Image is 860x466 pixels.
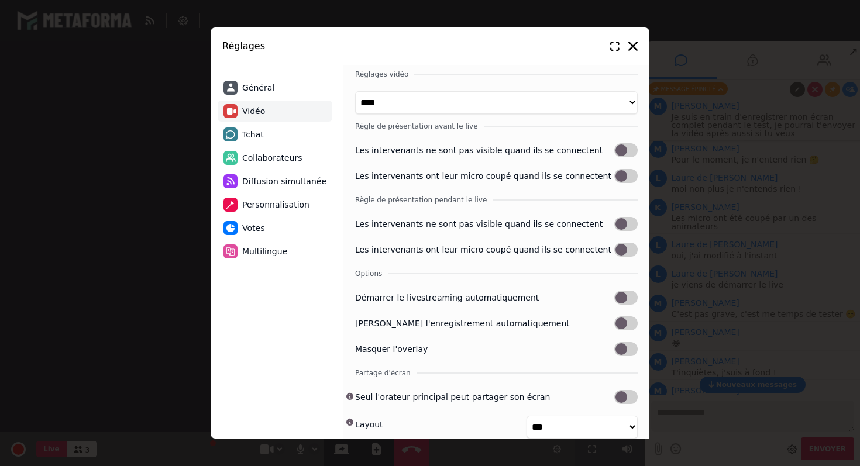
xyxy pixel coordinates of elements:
h3: Règle de présentation pendant le live [355,195,638,205]
i: ENLARGE [610,42,620,51]
label: Les intervenants ne sont pas visible quand ils se connectent [355,218,603,230]
span: Diffusion simultanée [242,175,326,188]
span: Vidéo [242,105,265,118]
label: Les intervenants ont leur micro coupé quand ils se connectent [355,244,611,256]
h3: Options [355,268,638,279]
label: Layout [355,419,383,431]
span: Tchat [242,129,264,141]
label: Les intervenants ont leur micro coupé quand ils se connectent [355,170,611,182]
label: [PERSON_NAME] l'enregistrement automatiquement [355,317,570,330]
span: Collaborateurs [242,152,302,164]
span: Multilingue [242,246,287,258]
label: Seul l'orateur principal peut partager son écran [355,391,550,403]
h3: Réglages vidéo [355,69,638,80]
span: Personnalisation [242,199,309,211]
h3: Partage d'écran [355,368,638,378]
label: Les intervenants ne sont pas visible quand ils se connectent [355,144,603,157]
label: Démarrer le livestreaming automatiquement [355,292,539,304]
h2: Réglages [222,39,601,53]
i: Fermer [628,42,638,51]
span: Général [242,82,274,94]
h3: Règle de présentation avant le live [355,121,638,132]
span: Votes [242,222,264,234]
label: Masquer l'overlay [355,343,428,355]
